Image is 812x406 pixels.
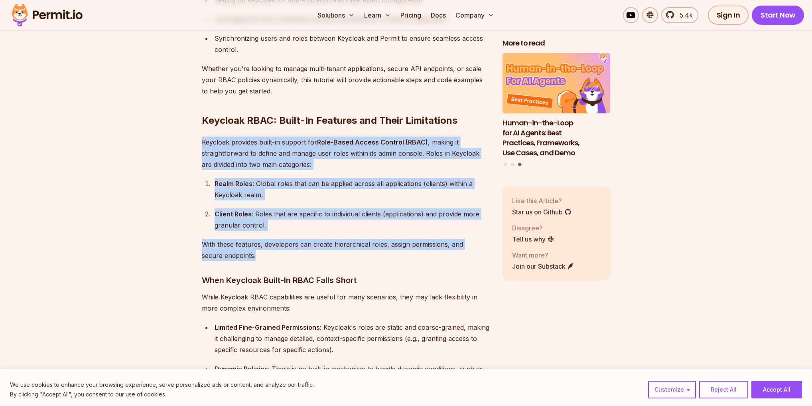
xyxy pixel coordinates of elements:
[361,7,394,23] button: Learn
[503,53,610,158] li: 3 of 3
[215,363,490,386] div: : There is no built-in mechanism to handle dynamic conditions, such as granting access based on u...
[518,163,521,166] button: Go to slide 3
[512,207,572,217] a: Star us on Github
[708,6,749,25] a: Sign In
[512,196,572,206] p: Like this Article?
[215,322,490,355] div: : Keycloak's roles are static and coarse-grained, making it challenging to manage detailed, conte...
[751,381,802,398] button: Accept All
[512,250,574,260] p: Want more?
[215,208,490,231] div: : Roles that are specific to individual clients (applications) and provide more granular control.
[215,33,490,55] div: Synchronizing users and roles between Keycloak and Permit to ensure seamless access control.
[202,63,490,97] p: Whether you’re looking to manage multi-tenant applications, secure API endpoints, or scale your R...
[428,7,449,23] a: Docs
[215,365,268,373] strong: Dynamic Policies
[202,274,490,287] h3: When Keycloak Built-In RBAC Falls Short
[503,118,610,158] h3: Human-in-the-Loop for AI Agents: Best Practices, Frameworks, Use Cases, and Demo
[512,223,554,233] p: Disagree?
[10,390,314,399] p: By clicking "Accept All", you consent to our use of cookies.
[503,53,610,168] div: Posts
[397,7,424,23] a: Pricing
[675,10,693,20] span: 5.4k
[215,323,320,331] strong: Limited Fine-Grained Permissions
[504,163,507,166] button: Go to slide 1
[202,239,490,261] p: With these features, developers can create hierarchical roles, assign permissions, and secure end...
[215,180,252,188] strong: Realm Roles
[699,381,748,398] button: Reject All
[503,38,610,48] h2: More to read
[8,2,86,29] img: Permit logo
[202,82,490,127] h2: Keycloak RBAC: Built-In Features and Their Limitations
[317,138,428,146] strong: Role-Based Access Control (RBAC)
[511,163,514,166] button: Go to slide 2
[202,137,490,170] p: Keycloak provides built-in support for , making it straightforward to define and manage user role...
[661,7,698,23] a: 5.4k
[215,178,490,200] div: : Global roles that can be applied across all applications (clients) within a Keycloak realm.
[215,210,252,218] strong: Client Roles
[202,291,490,314] p: While Keycloak RBAC capabilities are useful for many scenarios, they may lack flexibility in more...
[752,6,804,25] a: Start Now
[512,261,574,271] a: Join our Substack
[512,234,554,244] a: Tell us why
[503,53,610,114] img: Human-in-the-Loop for AI Agents: Best Practices, Frameworks, Use Cases, and Demo
[648,381,696,398] button: Customize
[10,380,314,390] p: We use cookies to enhance your browsing experience, serve personalized ads or content, and analyz...
[314,7,358,23] button: Solutions
[503,53,610,158] a: Human-in-the-Loop for AI Agents: Best Practices, Frameworks, Use Cases, and DemoHuman-in-the-Loop...
[452,7,497,23] button: Company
